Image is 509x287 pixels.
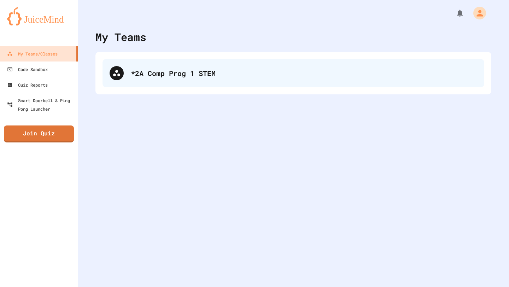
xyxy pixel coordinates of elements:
[7,49,58,58] div: My Teams/Classes
[131,68,477,78] div: *2A Comp Prog 1 STEM
[4,125,74,142] a: Join Quiz
[95,29,146,45] div: My Teams
[7,7,71,25] img: logo-orange.svg
[443,7,466,19] div: My Notifications
[7,81,48,89] div: Quiz Reports
[7,96,75,113] div: Smart Doorbell & Ping Pong Launcher
[466,5,488,21] div: My Account
[103,59,484,87] div: *2A Comp Prog 1 STEM
[7,65,48,74] div: Code Sandbox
